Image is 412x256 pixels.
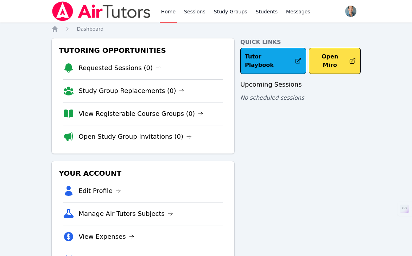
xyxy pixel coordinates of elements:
a: Tutor Playbook [240,48,306,74]
a: View Registerable Course Groups (0) [78,109,203,119]
a: Edit Profile [78,186,121,196]
a: Requested Sessions (0) [78,63,161,73]
h3: Tutoring Opportunities [57,44,229,57]
a: Open Study Group Invitations (0) [78,132,192,142]
a: Manage Air Tutors Subjects [78,209,173,219]
button: Open Miro [309,48,360,74]
h3: Your Account [57,167,229,180]
h3: Upcoming Sessions [240,80,361,89]
a: View Expenses [78,232,134,242]
span: No scheduled sessions [240,94,304,101]
span: Messages [286,8,310,15]
a: Study Group Replacements (0) [78,86,184,96]
span: Dashboard [77,26,103,32]
h4: Quick Links [240,38,361,46]
nav: Breadcrumb [51,25,360,32]
a: Dashboard [77,25,103,32]
img: Air Tutors [51,1,151,21]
